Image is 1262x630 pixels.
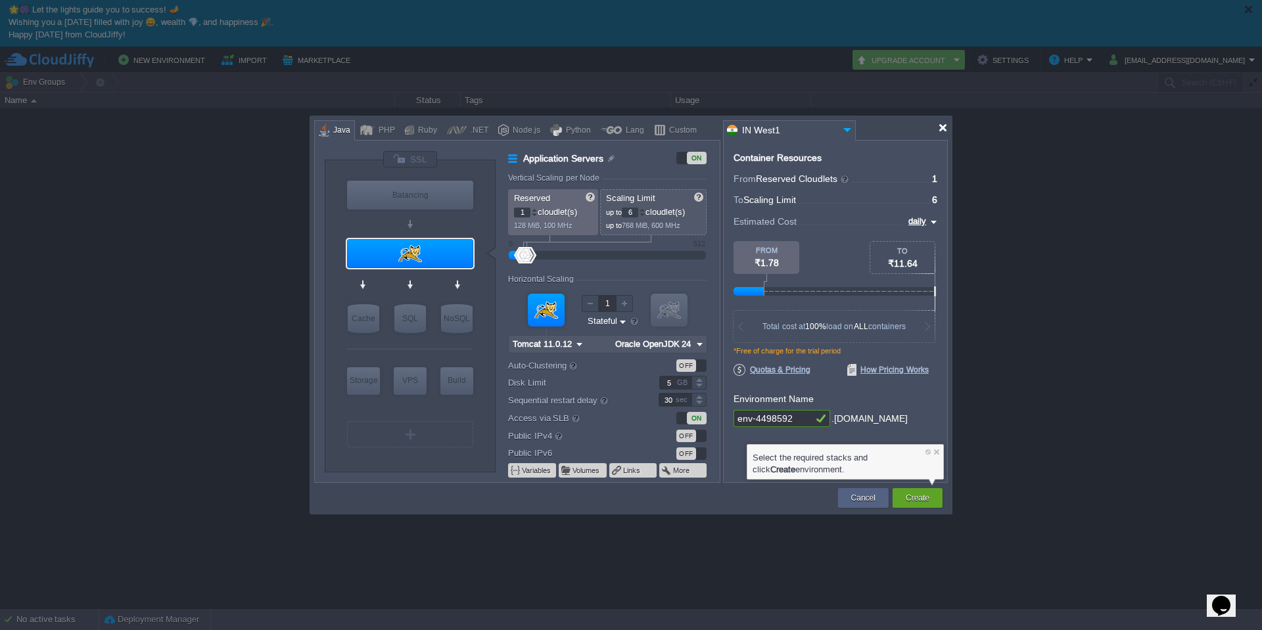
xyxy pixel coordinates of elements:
div: SQL [394,304,426,333]
div: TO [870,247,935,255]
span: From [734,173,756,184]
b: Create [770,464,795,474]
div: Build [440,367,473,394]
div: 0 [509,240,513,248]
label: Sequential restart delay [508,393,642,407]
div: 512 [693,240,705,248]
div: Java [329,121,350,141]
button: More [673,465,691,476]
div: Build Node [440,367,473,395]
div: NoSQL [441,304,473,333]
div: Python [562,121,591,141]
span: 128 MiB, 100 MHz [514,221,573,229]
div: Create New Layer [347,421,473,447]
label: Access via SLB [508,411,642,425]
span: up to [606,208,622,216]
div: *Free of charge for the trial period [734,347,937,364]
div: ON [687,412,707,424]
div: NoSQL Databases [441,304,473,333]
div: ON [687,152,707,164]
span: To [734,194,743,205]
div: Cache [348,304,379,333]
div: OFF [676,430,696,442]
span: Estimated Cost [734,214,797,229]
span: Scaling Limit [606,193,655,203]
div: OFF [676,447,696,460]
div: PHP [375,121,395,141]
div: OFF [676,359,696,372]
button: Volumes [573,465,601,476]
label: Environment Name [734,394,814,404]
span: Scaling Limit [743,194,796,205]
label: Disk Limit [508,376,642,390]
div: Horizontal Scaling [508,275,577,284]
p: cloudlet(s) [514,204,594,217]
label: Public IPv6 [508,446,642,460]
span: 1 [932,173,937,184]
p: cloudlet(s) [606,204,702,217]
label: Auto-Clustering [508,358,642,372]
div: .[DOMAIN_NAME] [831,410,908,428]
div: Load Balancer [347,181,473,210]
div: Vertical Scaling per Node [508,173,603,183]
div: SQL Databases [394,304,426,333]
span: ₹11.64 [888,258,918,269]
div: FROM [734,246,799,254]
div: Container Resources [734,153,822,163]
div: GB [677,376,690,389]
span: ₹1.78 [755,258,779,268]
div: Storage [347,367,380,394]
span: up to [606,221,622,229]
iframe: chat widget [1207,577,1249,617]
span: 768 MiB, 600 MHz [622,221,680,229]
div: VPS [394,367,427,394]
span: Reserved [514,193,550,203]
label: Public IPv4 [508,428,642,443]
div: sec [676,394,690,406]
button: Links [623,465,642,476]
button: Variables [522,465,552,476]
button: Cancel [851,491,876,505]
span: Quotas & Pricing [734,364,810,376]
div: Balancing [347,181,473,210]
span: How Pricing Works [847,364,929,376]
div: Select the required stacks and click environment. [753,452,938,476]
span: Reserved Cloudlets [756,173,850,184]
div: Ruby [414,121,437,141]
div: Node.js [509,121,540,141]
div: Lang [622,121,644,141]
div: Storage Containers [347,367,380,395]
div: Custom [665,121,697,141]
button: Create [906,491,929,505]
span: 6 [932,194,937,205]
div: Application Servers [347,239,473,268]
div: .NET [467,121,488,141]
div: Elastic VPS [394,367,427,395]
